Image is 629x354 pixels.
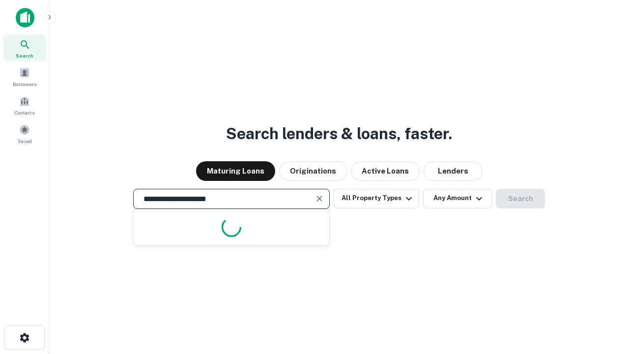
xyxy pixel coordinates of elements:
[423,189,492,208] button: Any Amount
[351,161,420,181] button: Active Loans
[424,161,483,181] button: Lenders
[16,52,33,59] span: Search
[3,120,46,147] a: Saved
[196,161,275,181] button: Maturing Loans
[334,189,419,208] button: All Property Types
[3,63,46,90] a: Borrowers
[580,244,629,291] iframe: Chat Widget
[313,192,326,206] button: Clear
[226,122,452,146] h3: Search lenders & loans, faster.
[15,109,34,117] span: Contacts
[279,161,347,181] button: Originations
[3,35,46,61] a: Search
[3,92,46,118] a: Contacts
[13,80,36,88] span: Borrowers
[18,137,32,145] span: Saved
[16,8,34,28] img: capitalize-icon.png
